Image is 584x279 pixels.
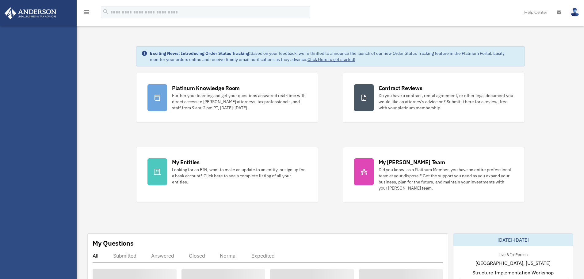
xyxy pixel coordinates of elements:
a: menu [83,11,90,16]
div: Further your learning and get your questions answered real-time with direct access to [PERSON_NAM... [172,92,307,111]
div: My Entities [172,158,200,166]
span: [GEOGRAPHIC_DATA], [US_STATE] [475,259,551,267]
strong: Exciting News: Introducing Order Status Tracking! [150,51,250,56]
a: My Entities Looking for an EIN, want to make an update to an entity, or sign up for a bank accoun... [136,147,318,202]
a: Contract Reviews Do you have a contract, rental agreement, or other legal document you would like... [343,73,525,123]
div: Expedited [251,253,275,259]
div: Live & In-Person [494,251,532,257]
a: Platinum Knowledge Room Further your learning and get your questions answered real-time with dire... [136,73,318,123]
img: User Pic [570,8,579,17]
div: [DATE]-[DATE] [453,234,573,246]
div: Normal [220,253,237,259]
div: Closed [189,253,205,259]
div: My Questions [93,239,134,248]
img: Anderson Advisors Platinum Portal [3,7,58,19]
span: Structure Implementation Workshop [472,269,554,276]
div: Looking for an EIN, want to make an update to an entity, or sign up for a bank account? Click her... [172,167,307,185]
i: menu [83,9,90,16]
div: Submitted [113,253,136,259]
div: Based on your feedback, we're thrilled to announce the launch of our new Order Status Tracking fe... [150,50,520,62]
i: search [102,8,109,15]
div: Platinum Knowledge Room [172,84,240,92]
a: My [PERSON_NAME] Team Did you know, as a Platinum Member, you have an entire professional team at... [343,147,525,202]
div: Did you know, as a Platinum Member, you have an entire professional team at your disposal? Get th... [379,167,513,191]
div: Do you have a contract, rental agreement, or other legal document you would like an attorney's ad... [379,92,513,111]
div: All [93,253,98,259]
div: My [PERSON_NAME] Team [379,158,445,166]
a: Click Here to get started! [307,57,355,62]
div: Answered [151,253,174,259]
div: Contract Reviews [379,84,422,92]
